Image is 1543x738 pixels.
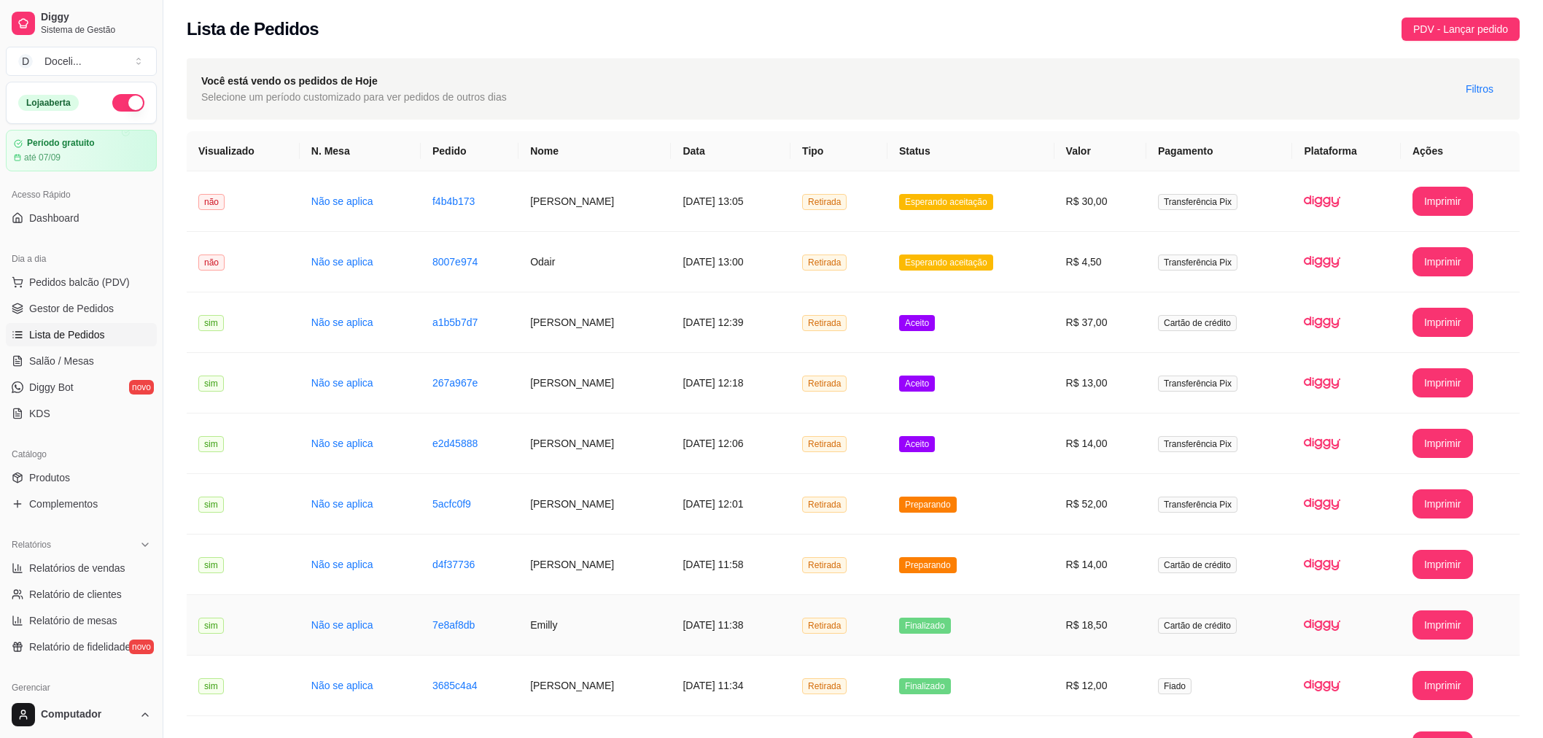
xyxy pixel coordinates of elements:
td: [DATE] 11:58 [671,535,790,595]
strong: Você está vendo os pedidos de Hoje [201,75,378,87]
img: diggy [1304,365,1340,401]
span: Diggy [41,11,151,24]
img: diggy [1304,546,1340,583]
button: Imprimir [1412,247,1473,276]
button: Imprimir [1412,610,1473,640]
th: Nome [518,131,671,171]
div: Loja aberta [18,95,79,111]
th: Pedido [421,131,518,171]
span: Preparando [899,497,957,513]
span: Aceito [899,315,935,331]
span: Relatórios [12,539,51,551]
span: Cartão de crédito [1158,618,1237,634]
a: Não se aplica [311,680,373,691]
a: Gestor de Pedidos [6,297,157,320]
span: Relatório de mesas [29,613,117,628]
span: Lista de Pedidos [29,327,105,342]
td: [PERSON_NAME] [518,474,671,535]
span: Diggy Bot [29,380,74,395]
a: d4f37736 [432,559,475,570]
a: Relatório de mesas [6,609,157,632]
a: Não se aplica [311,559,373,570]
span: Pedidos balcão (PDV) [29,275,130,290]
span: D [18,54,33,69]
td: R$ 14,00 [1054,413,1146,474]
td: [PERSON_NAME] [518,353,671,413]
span: Cartão de crédito [1158,557,1237,573]
a: Não se aplica [311,256,373,268]
button: Alterar Status [112,94,144,112]
span: Finalizado [899,678,951,694]
span: Transferência Pix [1158,194,1237,210]
span: Retirada [802,497,847,513]
a: Não se aplica [311,377,373,389]
span: Dashboard [29,211,79,225]
th: N. Mesa [300,131,421,171]
th: Data [671,131,790,171]
img: diggy [1304,486,1340,522]
span: Retirada [802,678,847,694]
th: Status [887,131,1054,171]
td: R$ 52,00 [1054,474,1146,535]
td: R$ 13,00 [1054,353,1146,413]
img: diggy [1304,183,1340,220]
img: diggy [1304,425,1340,462]
td: [PERSON_NAME] [518,656,671,716]
td: [PERSON_NAME] [518,171,671,232]
span: PDV - Lançar pedido [1413,21,1508,37]
span: Retirada [802,376,847,392]
a: Relatórios de vendas [6,556,157,580]
span: Computador [41,708,133,721]
img: diggy [1304,304,1340,341]
span: Relatório de clientes [29,587,122,602]
h2: Lista de Pedidos [187,18,319,41]
td: [PERSON_NAME] [518,535,671,595]
span: sim [198,497,224,513]
button: Imprimir [1412,429,1473,458]
a: Não se aplica [311,195,373,207]
a: 7e8af8db [432,619,475,631]
span: Aceito [899,436,935,452]
td: [PERSON_NAME] [518,413,671,474]
a: Produtos [6,466,157,489]
span: Preparando [899,557,957,573]
td: [DATE] 11:38 [671,595,790,656]
a: DiggySistema de Gestão [6,6,157,41]
td: [DATE] 12:18 [671,353,790,413]
span: Sistema de Gestão [41,24,151,36]
img: diggy [1304,607,1340,643]
span: Relatórios de vendas [29,561,125,575]
div: Catálogo [6,443,157,466]
span: Retirada [802,194,847,210]
a: 5acfc0f9 [432,498,471,510]
th: Tipo [790,131,887,171]
button: PDV - Lançar pedido [1402,18,1520,41]
span: Cartão de crédito [1158,315,1237,331]
button: Imprimir [1412,489,1473,518]
span: sim [198,376,224,392]
img: diggy [1304,244,1340,280]
span: Salão / Mesas [29,354,94,368]
a: Salão / Mesas [6,349,157,373]
td: [DATE] 13:05 [671,171,790,232]
span: Relatório de fidelidade [29,640,131,654]
th: Ações [1401,131,1520,171]
span: Transferência Pix [1158,436,1237,452]
a: 3685c4a4 [432,680,478,691]
td: [DATE] 11:34 [671,656,790,716]
span: sim [198,315,224,331]
span: Transferência Pix [1158,497,1237,513]
a: Diggy Botnovo [6,376,157,399]
span: sim [198,618,224,634]
button: Imprimir [1412,368,1473,397]
td: [DATE] 12:01 [671,474,790,535]
td: Emilly [518,595,671,656]
td: R$ 12,00 [1054,656,1146,716]
span: Esperando aceitação [899,194,993,210]
a: Período gratuitoaté 07/09 [6,130,157,171]
a: Relatório de clientes [6,583,157,606]
span: Retirada [802,255,847,271]
td: R$ 14,00 [1054,535,1146,595]
span: Transferência Pix [1158,255,1237,271]
button: Computador [6,697,157,732]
